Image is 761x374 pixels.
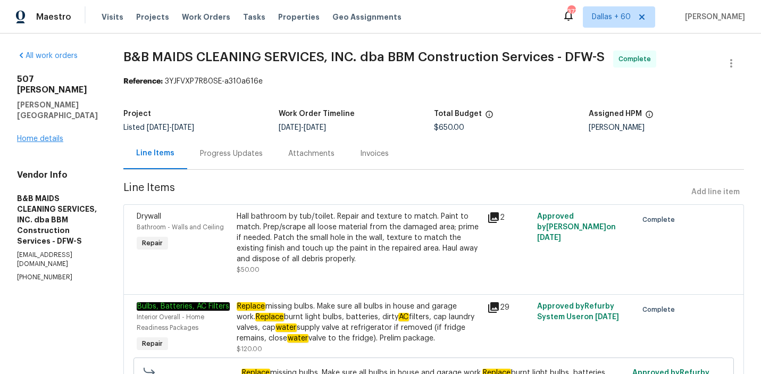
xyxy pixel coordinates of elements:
[138,338,167,349] span: Repair
[17,135,63,143] a: Home details
[138,238,167,248] span: Repair
[123,124,194,131] span: Listed
[17,273,98,282] p: [PHONE_NUMBER]
[537,234,561,242] span: [DATE]
[136,148,174,159] div: Line Items
[589,124,744,131] div: [PERSON_NAME]
[279,124,301,131] span: [DATE]
[123,182,687,202] span: Line Items
[398,313,409,321] em: AC
[589,110,642,118] h5: Assigned HPM
[332,12,402,22] span: Geo Assignments
[137,224,224,230] span: Bathroom - Walls and Ceiling
[487,301,531,314] div: 29
[255,313,284,321] em: Replace
[537,303,619,321] span: Approved by Refurby System User on
[434,110,482,118] h5: Total Budget
[434,124,464,131] span: $650.00
[237,301,480,344] div: missing bulbs. Make sure all bulbs in house and garage work. burnt light bulbs, batteries, dirty ...
[137,213,161,220] span: Drywall
[642,304,679,315] span: Complete
[102,12,123,22] span: Visits
[642,214,679,225] span: Complete
[136,12,169,22] span: Projects
[147,124,169,131] span: [DATE]
[278,12,320,22] span: Properties
[237,267,260,273] span: $50.00
[123,51,605,63] span: B&B MAIDS CLEANING SERVICES, INC. dba BBM Construction Services - DFW-S
[137,302,230,311] em: Bulbs, Batteries, AC Filters
[17,52,78,60] a: All work orders
[279,124,326,131] span: -
[200,148,263,159] div: Progress Updates
[287,334,308,343] em: water
[237,302,265,311] em: Replace
[123,78,163,85] b: Reference:
[36,12,71,22] span: Maestro
[288,148,334,159] div: Attachments
[567,6,575,17] div: 373
[17,99,98,121] h5: [PERSON_NAME][GEOGRAPHIC_DATA]
[17,170,98,180] h4: Vendor Info
[137,314,204,331] span: Interior Overall - Home Readiness Packages
[279,110,355,118] h5: Work Order Timeline
[123,76,744,87] div: 3YJFVXP7R80SE-a310a616e
[487,211,531,224] div: 2
[645,110,654,124] span: The hpm assigned to this work order.
[237,211,480,264] div: Hall bathroom by tub/toilet. Repair and texture to match. Paint to match. Prep/scrape all loose m...
[618,54,655,64] span: Complete
[17,251,98,269] p: [EMAIL_ADDRESS][DOMAIN_NAME]
[172,124,194,131] span: [DATE]
[595,313,619,321] span: [DATE]
[17,74,98,95] h2: 507 [PERSON_NAME]
[537,213,616,242] span: Approved by [PERSON_NAME] on
[147,124,194,131] span: -
[304,124,326,131] span: [DATE]
[123,110,151,118] h5: Project
[17,193,98,246] h5: B&B MAIDS CLEANING SERVICES, INC. dba BBM Construction Services - DFW-S
[485,110,494,124] span: The total cost of line items that have been proposed by Opendoor. This sum includes line items th...
[275,323,297,332] em: water
[243,13,265,21] span: Tasks
[592,12,631,22] span: Dallas + 60
[182,12,230,22] span: Work Orders
[360,148,389,159] div: Invoices
[681,12,745,22] span: [PERSON_NAME]
[237,346,262,352] span: $120.00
